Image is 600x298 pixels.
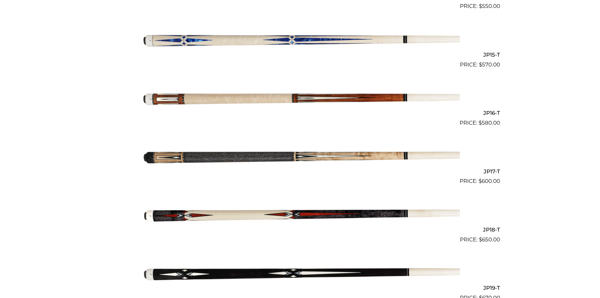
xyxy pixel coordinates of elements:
[100,224,500,235] h2: JP18-T
[140,71,460,125] img: JP16-T
[479,3,500,9] bdi: 550.00
[140,130,460,183] img: JP17-T
[100,107,500,119] h2: JP16-T
[100,49,500,60] h2: JP15-T
[100,165,500,177] h2: JP17-T
[479,178,500,184] bdi: 600.00
[479,120,482,126] span: $
[100,71,500,127] a: JP16-T $580.00
[140,13,460,66] img: JP15-T
[479,178,482,184] span: $
[100,13,500,69] a: JP15-T $570.00
[100,188,500,244] a: JP18-T $650.00
[100,282,500,294] h2: JP19-T
[140,188,460,241] img: JP18-T
[479,236,482,243] span: $
[100,130,500,185] a: JP17-T $600.00
[479,120,500,126] bdi: 580.00
[479,3,482,9] span: $
[479,61,482,68] span: $
[479,61,500,68] bdi: 570.00
[479,236,500,243] bdi: 650.00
